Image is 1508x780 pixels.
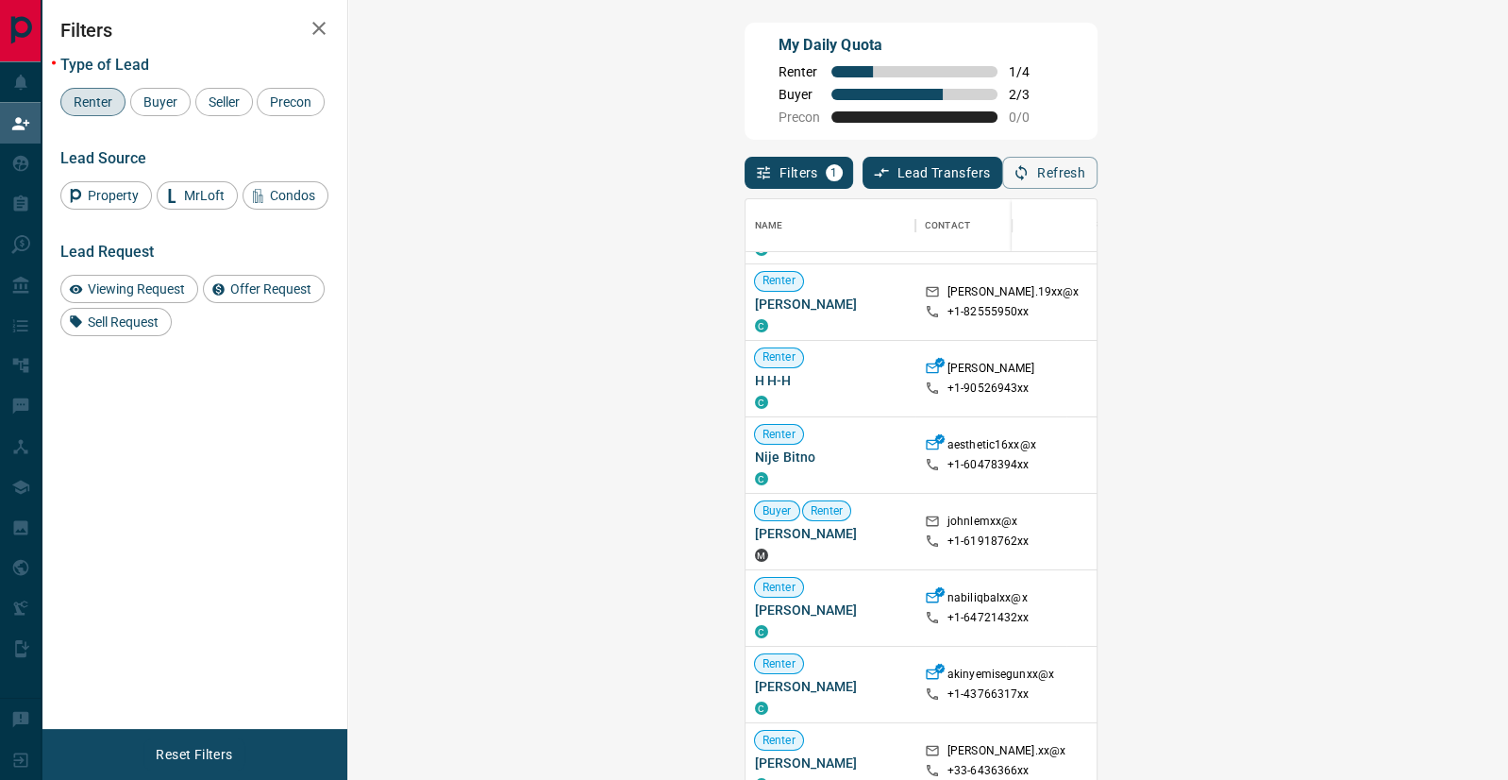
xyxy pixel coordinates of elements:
p: aesthetic16xx@x [947,437,1036,457]
p: +1- 61918762xx [947,534,1030,550]
div: mrloft.ca [755,549,768,562]
div: condos.ca [755,702,768,715]
p: +1- 90526943xx [947,381,1030,397]
button: Refresh [1002,157,1097,189]
h2: Filters [60,19,328,42]
span: Precon [779,110,820,125]
p: johnlemxx@x [947,514,1017,534]
div: Name [755,199,783,252]
span: Lead Request [60,243,154,261]
div: condos.ca [755,625,768,638]
p: +1- 43766317xx [947,687,1030,703]
div: Property [60,181,152,210]
p: +1- 64721432xx [947,610,1030,626]
span: Renter [67,94,119,110]
div: MrLoft [157,181,238,210]
div: Contact [925,199,970,252]
span: [PERSON_NAME] [755,754,906,772]
span: Sell Request [81,314,165,330]
span: Condos [263,188,322,203]
p: [PERSON_NAME].xx@x [947,743,1065,763]
span: Buyer [137,94,184,110]
div: Seller [195,88,253,116]
p: akinyemisegunxx@x [947,667,1054,687]
span: MrLoft [177,188,231,203]
p: nabiliqbalxx@x [947,590,1028,610]
span: Type of Lead [60,56,149,74]
span: [PERSON_NAME] [755,524,906,543]
p: +1- 82555950xx [947,304,1030,320]
div: Contact [915,199,1066,252]
span: Buyer [755,502,799,518]
span: 0 / 0 [1009,110,1050,125]
div: Condos [243,181,328,210]
span: Offer Request [224,281,318,297]
span: [PERSON_NAME] [755,677,906,696]
span: Renter [755,655,803,671]
button: Reset Filters [143,738,244,771]
div: Sell Request [60,308,172,336]
span: Renter [755,579,803,595]
span: Seller [202,94,246,110]
button: Filters1 [745,157,853,189]
span: Nije Bitno [755,448,906,466]
div: Buyer [130,88,191,116]
p: +1- 60478394xx [947,457,1030,473]
p: My Daily Quota [779,34,1050,57]
span: [PERSON_NAME] [755,601,906,619]
button: Lead Transfers [863,157,1003,189]
div: Offer Request [203,275,325,303]
span: Renter [803,502,851,518]
span: [PERSON_NAME] [755,295,906,314]
span: Renter [755,349,803,365]
span: 1 [828,166,841,179]
span: Renter [755,732,803,748]
span: 2 / 3 [1009,87,1050,102]
span: Renter [779,64,820,79]
span: 1 / 4 [1009,64,1050,79]
span: Viewing Request [81,281,192,297]
span: Property [81,188,145,203]
div: Name [746,199,915,252]
div: condos.ca [755,319,768,332]
span: Renter [755,273,803,289]
p: +33- 6436366xx [947,763,1030,779]
div: condos.ca [755,396,768,409]
span: Buyer [779,87,820,102]
span: Renter [755,426,803,442]
div: Precon [257,88,325,116]
span: H H-H [755,371,906,390]
div: condos.ca [755,472,768,485]
div: Renter [60,88,126,116]
p: [PERSON_NAME].19xx@x [947,283,1080,303]
span: Lead Source [60,149,146,167]
p: [PERSON_NAME] [947,360,1035,380]
div: Viewing Request [60,275,198,303]
span: Precon [263,94,318,110]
